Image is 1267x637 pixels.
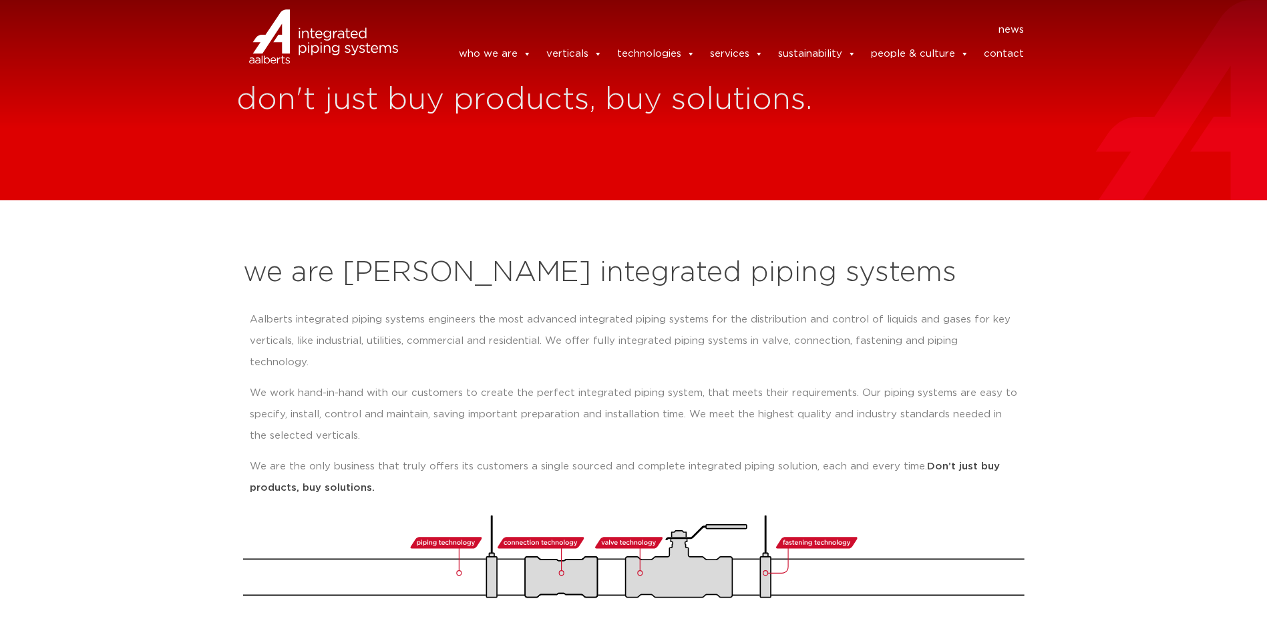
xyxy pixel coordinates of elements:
[871,41,969,67] a: people & culture
[250,456,1018,499] p: We are the only business that truly offers its customers a single sourced and complete integrated...
[243,257,1025,289] h2: we are [PERSON_NAME] integrated piping systems
[617,41,695,67] a: technologies
[418,19,1025,41] nav: Menu
[999,19,1024,41] a: news
[459,41,532,67] a: who we are
[778,41,856,67] a: sustainability
[546,41,602,67] a: verticals
[250,309,1018,373] p: Aalberts integrated piping systems engineers the most advanced integrated piping systems for the ...
[984,41,1024,67] a: contact
[710,41,763,67] a: services
[250,383,1018,447] p: We work hand-in-hand with our customers to create the perfect integrated piping system, that meet...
